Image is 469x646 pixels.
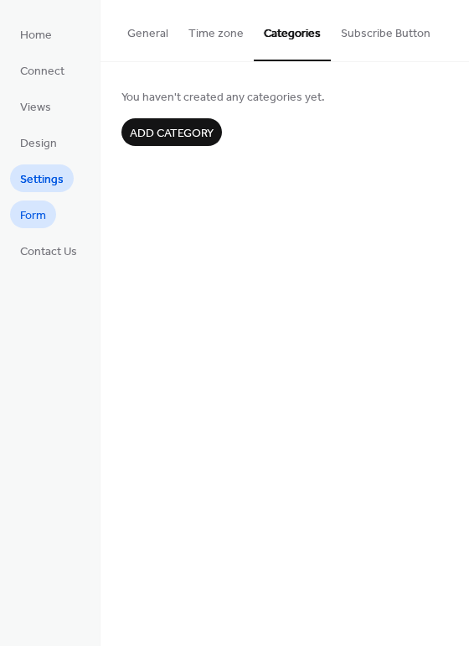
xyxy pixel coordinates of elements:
[10,92,61,120] a: Views
[20,135,57,153] span: Design
[121,118,222,146] button: Add category
[10,164,74,192] a: Settings
[10,237,87,264] a: Contact Us
[130,125,214,143] span: Add category
[121,89,448,107] span: You haven't created any categories yet.
[20,27,52,44] span: Home
[20,63,64,81] span: Connect
[10,128,67,156] a: Design
[10,56,75,84] a: Connect
[10,201,56,228] a: Form
[20,243,77,261] span: Contact Us
[20,207,46,225] span: Form
[20,99,51,117] span: Views
[20,171,64,189] span: Settings
[10,20,62,48] a: Home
